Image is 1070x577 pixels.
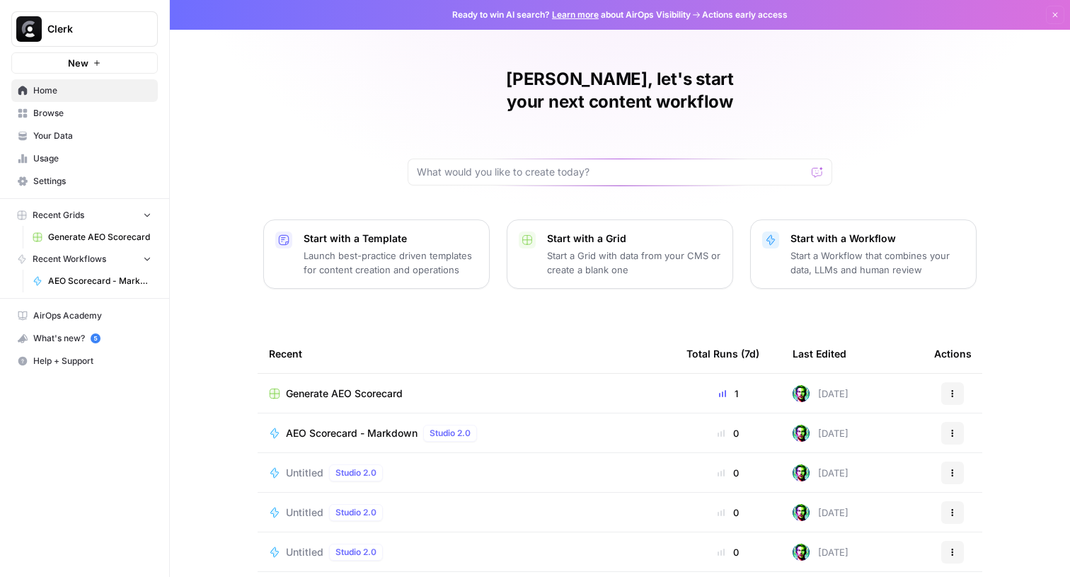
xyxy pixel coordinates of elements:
a: AEO Scorecard - Markdown [26,270,158,292]
img: 2ny2lhy5z6ffk8a48et5s81dpqao [793,504,810,521]
span: Actions early access [702,8,788,21]
span: Recent Workflows [33,253,106,265]
span: Untitled [286,466,323,480]
button: Recent Grids [11,205,158,226]
div: [DATE] [793,544,848,561]
button: Recent Workflows [11,248,158,270]
a: 5 [91,333,100,343]
div: [DATE] [793,464,848,481]
a: Generate AEO Scorecard [269,387,664,401]
a: Learn more [552,9,599,20]
a: Browse [11,102,158,125]
p: Start a Grid with data from your CMS or create a blank one [547,248,721,277]
span: AirOps Academy [33,309,151,322]
div: 1 [686,387,770,401]
span: Untitled [286,505,323,520]
div: [DATE] [793,385,848,402]
img: 2ny2lhy5z6ffk8a48et5s81dpqao [793,425,810,442]
button: New [11,52,158,74]
div: 0 [686,545,770,559]
a: Home [11,79,158,102]
button: Start with a WorkflowStart a Workflow that combines your data, LLMs and human review [750,219,977,289]
span: Recent Grids [33,209,84,222]
img: 2ny2lhy5z6ffk8a48et5s81dpqao [793,464,810,481]
div: 0 [686,426,770,440]
a: Settings [11,170,158,193]
button: Workspace: Clerk [11,11,158,47]
span: Usage [33,152,151,165]
button: Start with a TemplateLaunch best-practice driven templates for content creation and operations [263,219,490,289]
div: Recent [269,334,664,373]
img: 2ny2lhy5z6ffk8a48et5s81dpqao [793,385,810,402]
input: What would you like to create today? [417,165,806,179]
a: UntitledStudio 2.0 [269,504,664,521]
span: Studio 2.0 [335,546,376,559]
span: Settings [33,175,151,188]
div: Total Runs (7d) [686,334,759,373]
a: AEO Scorecard - MarkdownStudio 2.0 [269,425,664,442]
span: Browse [33,107,151,120]
button: What's new? 5 [11,327,158,350]
div: Last Edited [793,334,846,373]
span: Studio 2.0 [430,427,471,440]
span: Untitled [286,545,323,559]
span: Generate AEO Scorecard [286,387,403,401]
div: Actions [934,334,972,373]
span: AEO Scorecard - Markdown [286,426,418,440]
a: Your Data [11,125,158,147]
span: AEO Scorecard - Markdown [48,275,151,287]
span: Help + Support [33,355,151,367]
a: Usage [11,147,158,170]
span: Studio 2.0 [335,506,376,519]
p: Start with a Workflow [790,232,965,246]
button: Start with a GridStart a Grid with data from your CMS or create a blank one [507,219,733,289]
span: New [68,56,88,70]
p: Start a Workflow that combines your data, LLMs and human review [790,248,965,277]
h1: [PERSON_NAME], let's start your next content workflow [408,68,832,113]
span: Clerk [47,22,133,36]
p: Start with a Template [304,232,478,246]
span: Your Data [33,130,151,142]
p: Launch best-practice driven templates for content creation and operations [304,248,478,277]
p: Start with a Grid [547,232,721,246]
span: Generate AEO Scorecard [48,231,151,244]
span: Home [33,84,151,97]
img: 2ny2lhy5z6ffk8a48et5s81dpqao [793,544,810,561]
span: Studio 2.0 [335,467,376,479]
div: What's new? [12,328,157,349]
text: 5 [93,335,97,342]
a: UntitledStudio 2.0 [269,464,664,481]
a: Generate AEO Scorecard [26,226,158,248]
img: Clerk Logo [16,16,42,42]
button: Help + Support [11,350,158,372]
div: 0 [686,466,770,480]
span: Ready to win AI search? about AirOps Visibility [452,8,691,21]
div: [DATE] [793,504,848,521]
a: UntitledStudio 2.0 [269,544,664,561]
a: AirOps Academy [11,304,158,327]
div: 0 [686,505,770,520]
div: [DATE] [793,425,848,442]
